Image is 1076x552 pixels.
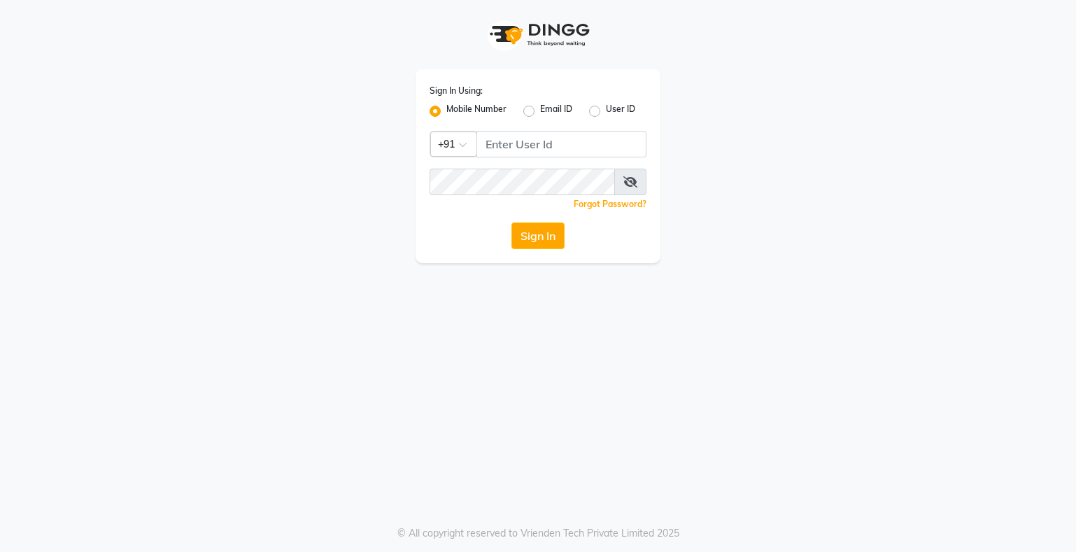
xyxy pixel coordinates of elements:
input: Username [430,169,615,195]
label: Mobile Number [446,103,507,120]
label: Email ID [540,103,572,120]
a: Forgot Password? [574,199,646,209]
img: logo1.svg [482,14,594,55]
input: Username [476,131,646,157]
label: User ID [606,103,635,120]
label: Sign In Using: [430,85,483,97]
button: Sign In [511,222,565,249]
